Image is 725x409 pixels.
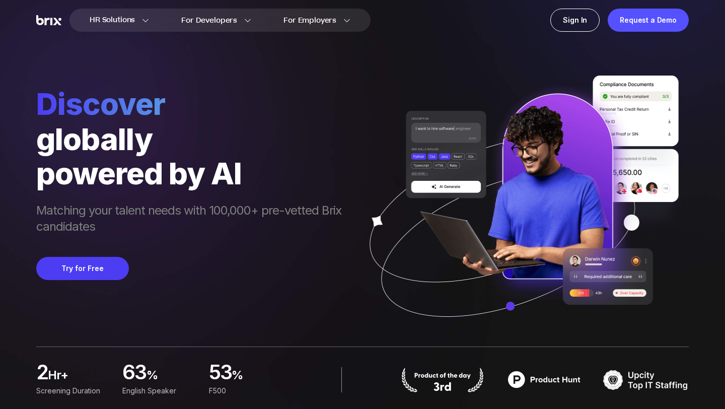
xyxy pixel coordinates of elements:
a: Request a Demo [608,9,689,32]
span: 2 [36,363,48,383]
img: Brix Logo [36,15,61,26]
div: F500 [209,385,283,396]
span: hr+ [48,367,110,387]
img: TOP IT STAFFING [603,367,689,392]
div: powered by AI [36,156,351,190]
img: ai generate [351,76,689,347]
div: globally [36,122,351,156]
span: Matching your talent needs with 100,000+ pre-vetted Brix candidates [36,202,351,237]
a: Sign In [550,9,600,32]
img: product hunt badge [400,367,485,392]
div: English Speaker [122,385,196,396]
span: HR Solutions [90,12,135,28]
span: Discover [36,86,351,122]
span: For Employers [283,15,336,26]
span: % [232,367,283,387]
img: product hunt badge [501,367,587,392]
span: For Developers [181,15,237,26]
button: Try for Free [36,257,129,280]
span: 53 [209,363,232,383]
span: 63 [122,363,147,383]
span: % [147,367,197,387]
div: Screening duration [36,385,110,396]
